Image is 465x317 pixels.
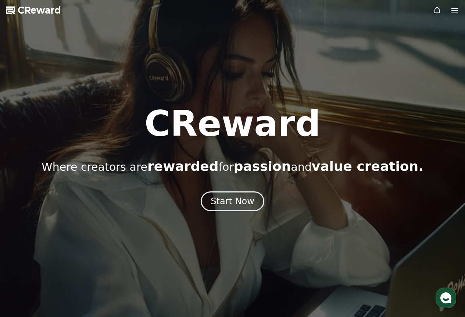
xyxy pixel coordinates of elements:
[201,191,264,211] button: Start Now
[211,195,254,207] div: Start Now
[312,159,423,174] span: value creation.
[201,199,264,206] a: Start Now
[18,4,61,16] span: CReward
[234,159,291,174] span: passion
[6,4,61,16] a: CReward
[42,159,423,174] p: Where creators are for and
[147,159,218,174] span: rewarded
[144,106,321,141] h1: CReward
